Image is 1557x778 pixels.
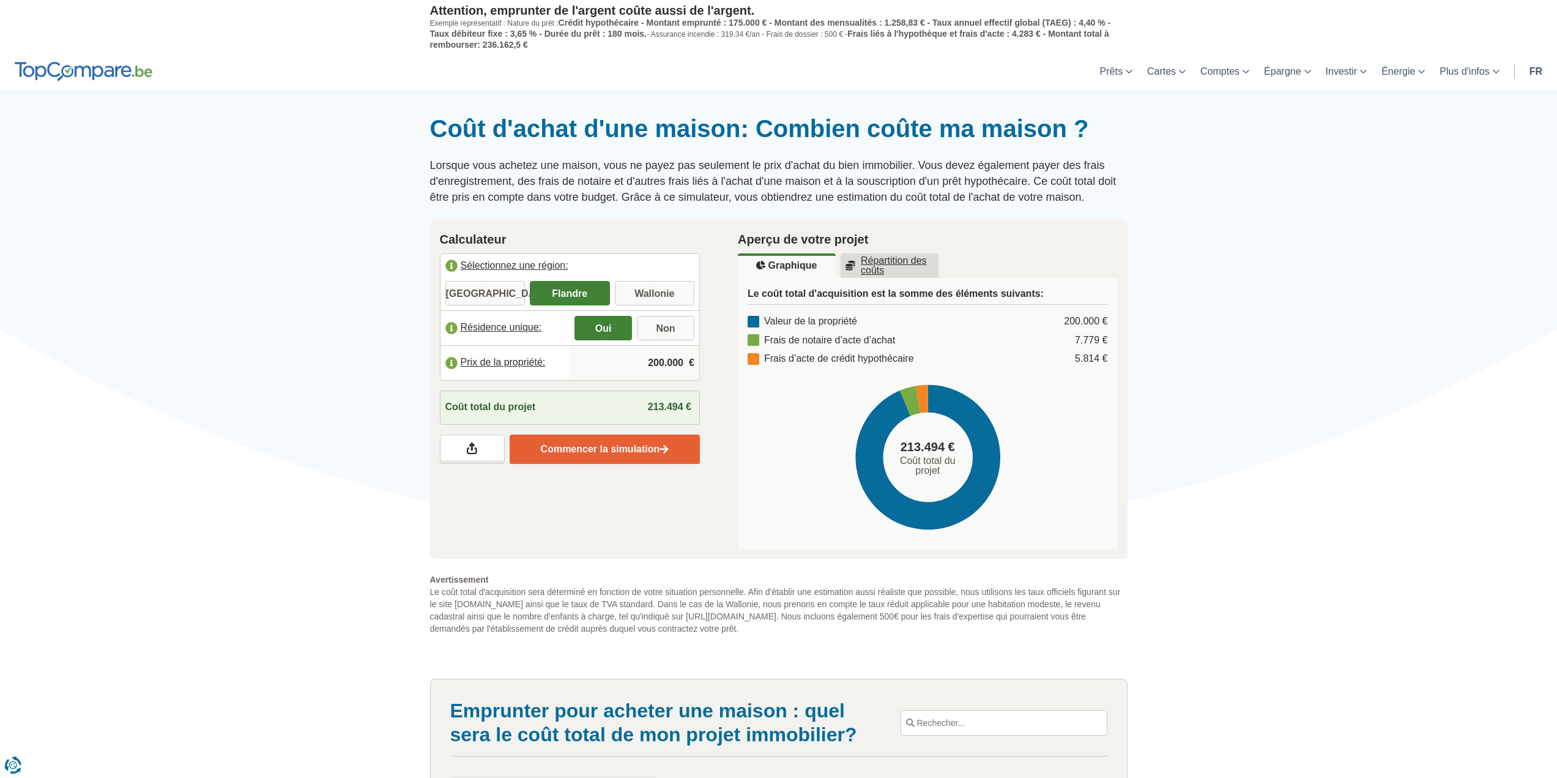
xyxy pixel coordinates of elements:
[888,456,967,476] span: Coût total du projet
[430,3,1128,18] p: Attention, emprunter de l'argent coûte aussi de l'argent.
[430,574,1128,586] span: Avertissement
[648,402,691,412] span: 213.494 €
[440,315,570,342] label: Résidence unique:
[1374,53,1432,89] a: Énergie
[748,352,914,366] div: Frais d’acte de crédit hypothécaire
[440,254,700,281] label: Sélectionnez une région:
[1064,315,1107,329] div: 200.000 €
[430,158,1128,205] p: Lorsque vous achetez une maison, vous ne payez pas seulement le prix d'achat du bien immobilier. ...
[510,435,700,464] a: Commencer la simulation
[1193,53,1257,89] a: Comptes
[748,288,1108,305] h3: Le coût total d'acquisition est la somme des éléments suivants:
[430,18,1111,39] span: Crédit hypothécaire - Montant emprunté : 175.000 € - Montant des mensualités : 1.258,83 € - Taux ...
[1318,53,1375,89] a: Investir
[1140,53,1193,89] a: Cartes
[430,114,1128,143] h1: Coût d'achat d'une maison: Combien coûte ma maison ?
[574,316,632,340] label: Oui
[430,574,1128,635] p: Le coût total d'acquisition sera déterminé en fonction de votre situation personnelle. Afin d'éta...
[15,62,152,81] img: TopCompare
[1432,53,1506,89] a: Plus d'infos
[450,699,882,746] h2: Emprunter pour acheter une maison : quel sera le coût total de mon projet immobilier?
[689,356,694,370] span: €
[1075,334,1107,348] div: 7.779 €
[901,438,955,456] span: 213.494 €
[660,444,669,455] img: Commencer la simulation
[445,281,526,305] label: [GEOGRAPHIC_DATA]
[430,29,1109,50] span: Frais liés à l'hypothèque et frais d'acte : 4.283 € - Montant total à rembourser: 236.162,5 €
[445,400,536,414] span: Coût total du projet
[637,316,694,340] label: Non
[440,435,505,464] a: Partagez vos résultats
[1075,352,1107,366] div: 5.814 €
[1522,53,1550,89] a: fr
[574,346,694,380] input: |
[615,281,695,305] label: Wallonie
[756,261,817,271] u: Graphique
[1257,53,1318,89] a: Épargne
[1093,53,1140,89] a: Prêts
[440,230,700,249] h2: Calculateur
[738,230,1118,249] h2: Aperçu de votre projet
[845,256,934,275] u: Répartition des coûts
[530,281,610,305] label: Flandre
[748,315,857,329] div: Valeur de la propriété
[430,18,1128,50] p: Exemple représentatif : Nature du prêt : - Assurance incendie : 319.34 €/an - Frais de dossier : ...
[748,334,895,348] div: Frais de notaire d’acte d’achat
[440,350,570,376] label: Prix de la propriété:
[901,711,1107,735] input: Rechecher...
